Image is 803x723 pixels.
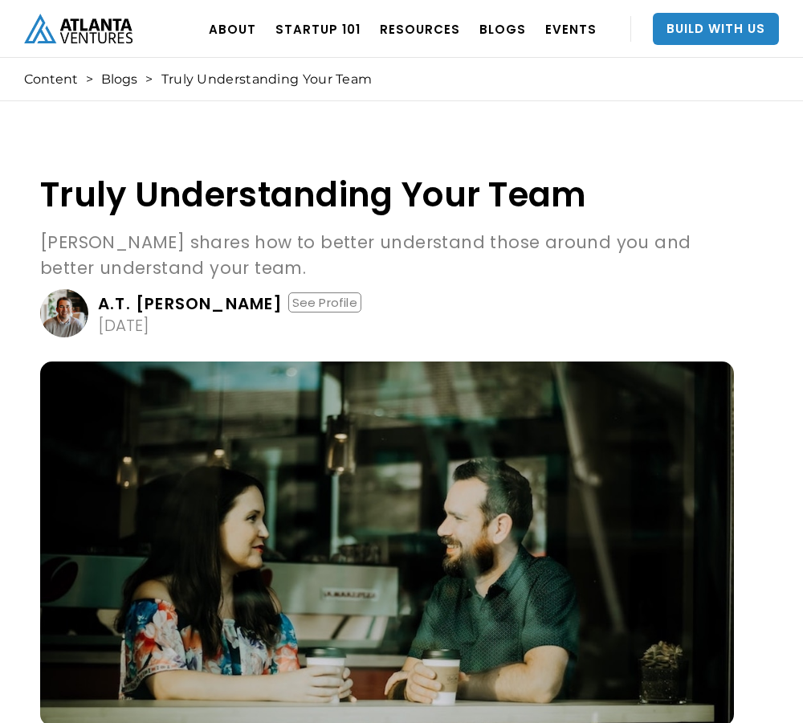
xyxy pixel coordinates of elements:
[275,6,361,51] a: Startup 101
[209,6,256,51] a: ABOUT
[40,230,734,281] p: [PERSON_NAME] shares how to better understand those around you and better understand your team.
[288,292,361,312] div: See Profile
[653,13,779,45] a: Build With Us
[98,296,283,312] div: A.T. [PERSON_NAME]
[40,176,734,214] h1: Truly Understanding Your Team
[161,71,373,88] div: Truly Understanding Your Team
[40,289,734,337] a: A.T. [PERSON_NAME]See Profile[DATE]
[86,71,93,88] div: >
[101,71,137,88] a: Blogs
[479,6,526,51] a: BLOGS
[98,317,149,333] div: [DATE]
[24,71,78,88] a: Content
[145,71,153,88] div: >
[380,6,460,51] a: RESOURCES
[545,6,597,51] a: EVENTS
